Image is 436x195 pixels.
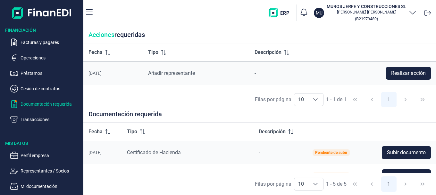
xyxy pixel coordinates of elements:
button: Mi documentación [10,182,81,190]
div: Filas por página [255,96,291,103]
button: Facturas y pagarés [10,39,81,46]
span: 10 [294,178,308,190]
button: Page 1 [381,92,397,107]
button: First Page [347,176,363,192]
button: Operaciones [10,54,81,62]
div: Filas por página [255,180,291,188]
button: Previous Page [364,92,380,107]
button: Cesión de contratos [10,85,81,93]
div: [DATE] [88,71,138,76]
img: erp [269,8,294,17]
span: Acciones [88,31,114,39]
button: Documentación requerida [10,100,81,108]
span: Certificado de Hacienda [127,149,181,155]
span: Subir documento [387,172,426,180]
p: Perfil empresa [21,152,81,159]
span: Tipo [148,49,158,56]
span: Realizar acción [391,69,426,77]
button: Préstamos [10,69,81,77]
button: Next Page [398,176,413,192]
p: Facturas y pagarés [21,39,81,46]
p: Representantes / Socios [21,167,81,175]
span: 10 [294,93,308,106]
div: Choose [308,93,323,106]
span: Descripción [255,49,281,56]
div: Choose [308,178,323,190]
p: Transacciones [21,116,81,123]
div: Documentación requerida [83,111,436,123]
span: 1 - 5 de 5 [326,182,347,187]
div: Pendiente de subir [315,151,347,155]
p: Documentación requerida [21,100,81,108]
img: Logo de aplicación [12,5,72,21]
span: - [259,173,260,179]
button: MUMUROS JERFE Y CONSTRUCCIONES SL[PERSON_NAME] [PERSON_NAME](B21979489) [314,3,416,22]
span: Añadir representante [148,70,195,76]
p: Mi documentación [21,182,81,190]
button: Transacciones [10,116,81,123]
p: Operaciones [21,54,81,62]
span: Subir documento [387,149,426,156]
button: Perfil empresa [10,152,81,159]
button: Last Page [415,92,430,107]
div: [DATE] [88,150,117,155]
button: Realizar acción [386,67,431,80]
button: Page 1 [381,176,397,192]
button: Subir documento [382,169,431,182]
span: Fecha [88,128,103,136]
button: Subir documento [382,146,431,159]
button: First Page [347,92,363,107]
p: Préstamos [21,69,81,77]
span: Fecha [88,49,103,56]
button: Representantes / Socios [10,167,81,175]
p: Cesión de contratos [21,85,81,93]
button: Next Page [398,92,413,107]
span: Acta de titularidad real [127,173,178,179]
span: - [259,149,260,155]
span: Descripción [259,128,286,136]
span: - [255,70,256,76]
span: 1 - 1 de 1 [326,97,347,102]
small: Copiar cif [355,16,378,21]
button: Previous Page [364,176,380,192]
div: requeridas [83,26,436,43]
span: Tipo [127,128,137,136]
p: [PERSON_NAME] [PERSON_NAME] [327,10,406,15]
h3: MUROS JERFE Y CONSTRUCCIONES SL [327,3,406,10]
button: Last Page [415,176,430,192]
p: MU [316,10,323,16]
